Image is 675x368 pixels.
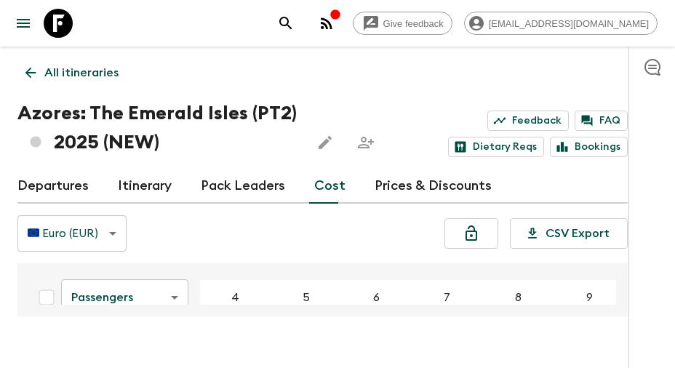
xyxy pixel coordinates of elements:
[586,289,593,306] p: 9
[17,58,127,87] a: All itineraries
[32,283,61,312] div: Select all
[118,169,172,204] a: Itinerary
[311,128,340,157] button: Edit this itinerary
[17,99,299,157] h1: Azores: The Emerald Isles (PT2) 2025 (NEW)
[353,12,452,35] a: Give feedback
[515,289,522,306] p: 8
[44,64,119,81] p: All itineraries
[375,169,492,204] a: Prices & Discounts
[444,289,450,306] p: 7
[201,169,285,204] a: Pack Leaders
[464,12,658,35] div: [EMAIL_ADDRESS][DOMAIN_NAME]
[448,137,544,157] a: Dietary Reqs
[550,137,628,157] a: Bookings
[303,289,310,306] p: 5
[351,128,380,157] span: Share this itinerary
[61,277,188,318] div: Passengers
[481,18,657,29] span: [EMAIL_ADDRESS][DOMAIN_NAME]
[375,18,452,29] span: Give feedback
[17,213,127,254] div: 🇪🇺 Euro (EUR)
[575,111,628,131] a: FAQ
[271,9,300,38] button: search adventures
[373,289,380,306] p: 6
[314,169,346,204] a: Cost
[17,169,89,204] a: Departures
[487,111,569,131] a: Feedback
[9,9,38,38] button: menu
[444,218,498,249] button: Lock costs
[510,218,628,249] button: CSV Export
[231,289,239,306] p: 4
